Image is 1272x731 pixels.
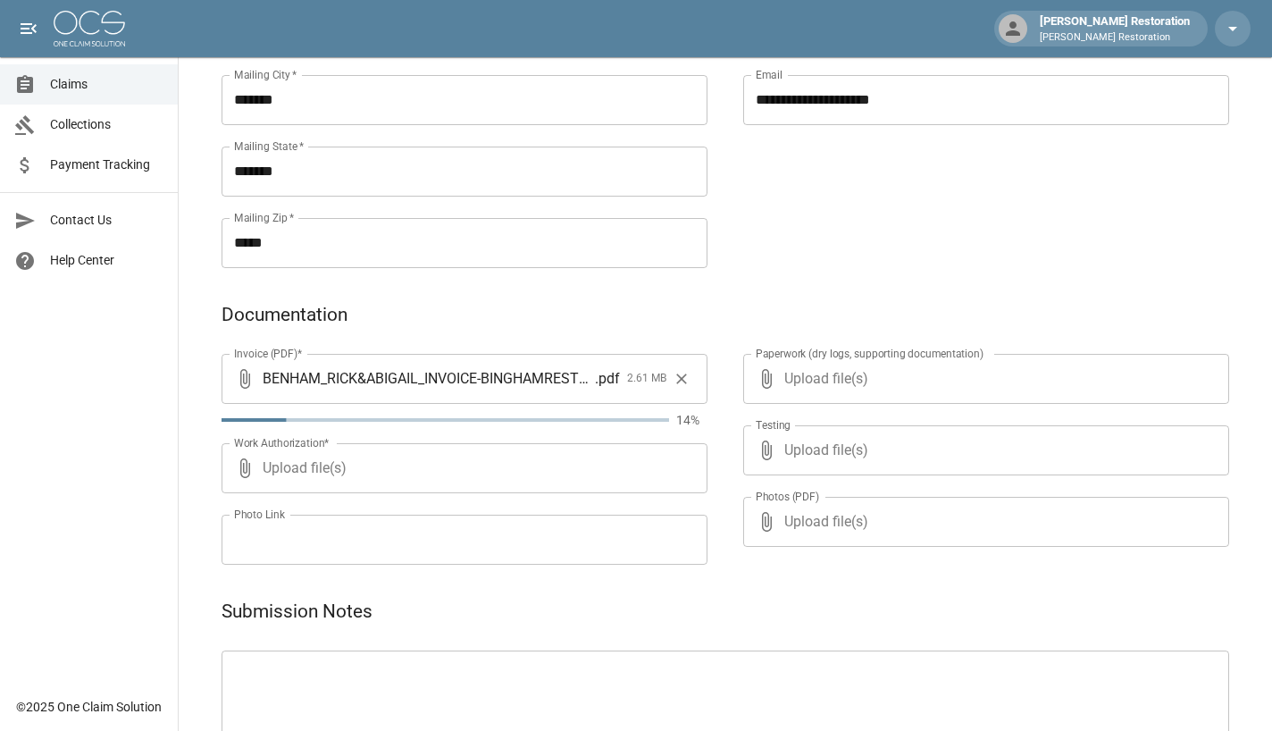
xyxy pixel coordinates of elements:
div: [PERSON_NAME] Restoration [1033,13,1197,45]
span: . pdf [595,368,620,389]
label: Photo Link [234,507,285,522]
span: Collections [50,115,163,134]
label: Work Authorization* [234,435,330,450]
span: 2.61 MB [627,370,666,388]
span: Upload file(s) [784,497,1181,547]
label: Testing [756,417,791,433]
label: Photos (PDF) [756,489,819,504]
span: Upload file(s) [263,443,659,493]
button: Clear [668,365,695,392]
button: open drawer [11,11,46,46]
label: Invoice (PDF)* [234,346,303,361]
span: BENHAM_RICK&ABIGAIL_INVOICE-BINGHAMRESTORATION-PHX [263,368,595,389]
span: Help Center [50,251,163,270]
span: Contact Us [50,211,163,230]
p: [PERSON_NAME] Restoration [1040,30,1190,46]
span: Payment Tracking [50,155,163,174]
label: Email [756,67,782,82]
span: Upload file(s) [784,354,1181,404]
label: Mailing State [234,139,304,154]
p: 14% [676,411,707,429]
label: Paperwork (dry logs, supporting documentation) [756,346,983,361]
span: Upload file(s) [784,425,1181,475]
label: Mailing Zip [234,210,295,225]
label: Mailing City [234,67,297,82]
img: ocs-logo-white-transparent.png [54,11,125,46]
span: Claims [50,75,163,94]
div: © 2025 One Claim Solution [16,698,162,716]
